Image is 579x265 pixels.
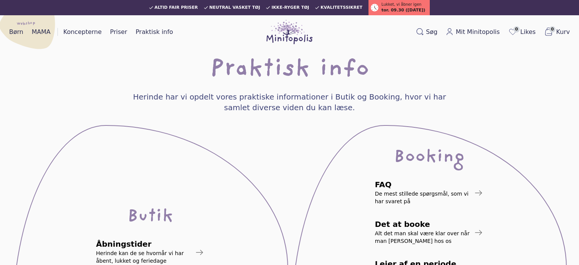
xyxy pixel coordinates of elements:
[96,249,192,265] span: Herinde kan de se hvornår vi har åbent, lukket og feriedage
[514,26,520,32] span: 0
[210,58,369,82] h1: Praktisk info
[271,5,309,10] span: Ikke-ryger tøj
[60,26,105,38] a: Koncepterne
[29,26,54,38] a: MAMA
[96,240,192,248] span: Åbningstider
[6,26,26,38] a: Børn
[381,7,425,14] span: tor. 09.30 ([DATE])
[505,26,539,39] a: 0Likes
[119,92,460,113] h4: Herinde har vi opdelt vores praktiske informationer i Butik og Booking, hvor vi har samlet divers...
[209,5,260,10] span: Neutral vasket tøj
[520,27,536,37] span: Likes
[266,20,313,44] img: Minitopolis logo
[375,220,471,228] span: Det at booke
[321,5,362,10] span: Kvalitetssikret
[381,2,421,7] span: Lukket, vi åbner igen
[549,26,555,32] span: 0
[372,178,486,208] a: FAQDe mest stillede spørgsmål, som vi har svaret på
[413,26,440,38] button: Søg
[107,26,130,38] a: Priser
[443,26,503,38] a: Mit Minitopolis
[556,27,570,37] span: Kurv
[541,26,573,39] button: 0Kurv
[456,27,500,37] span: Mit Minitopolis
[394,150,464,165] div: Booking
[375,190,471,205] span: De mest stillede spørgsmål, som vi har svaret på
[127,210,173,225] div: Butik
[375,181,471,188] span: FAQ
[426,27,437,37] span: Søg
[372,217,486,248] a: Det at bookeAlt det man skal være klar over når man [PERSON_NAME] hos os
[132,26,176,38] a: Praktisk info
[155,5,198,10] span: Altid fair priser
[375,230,471,245] span: Alt det man skal være klar over når man [PERSON_NAME] hos os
